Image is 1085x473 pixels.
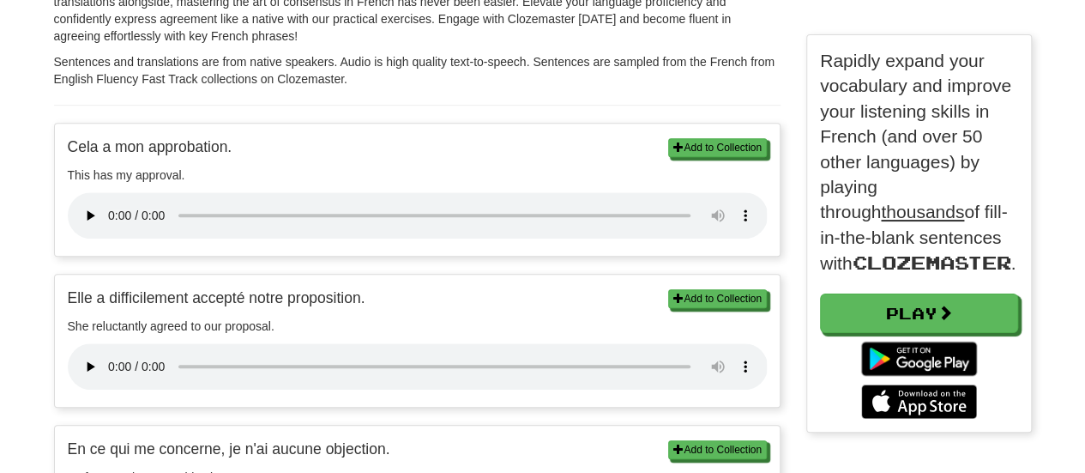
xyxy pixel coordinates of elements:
[668,138,767,157] button: Add to Collection
[668,440,767,459] button: Add to Collection
[68,439,768,460] p: En ce qui me concerne, je n'ai aucune objection.
[861,385,977,419] img: Download_on_the_App_Store_Badge_US-UK_135x40-25178aeef6eb6b83b96f5f2d004eda3bffbb37122de64afbaef7...
[820,48,1018,276] p: Rapidly expand your vocabulary and improve your listening skills in French (and over 50 other lan...
[820,294,1018,333] a: Play
[881,202,964,221] u: thousands
[853,333,986,385] img: Get it on Google Play
[68,318,768,335] p: She reluctantly agreed to our proposal.
[68,288,768,309] p: Elle a difficilement accepté notre proposition.
[852,252,1010,273] span: Clozemaster
[54,53,781,88] p: Sentences and translations are from native speakers. Audio is high quality text-to-speech. Senten...
[68,167,768,184] p: This has my approval.
[668,289,767,308] button: Add to Collection
[68,136,768,158] p: Cela a mon approbation.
